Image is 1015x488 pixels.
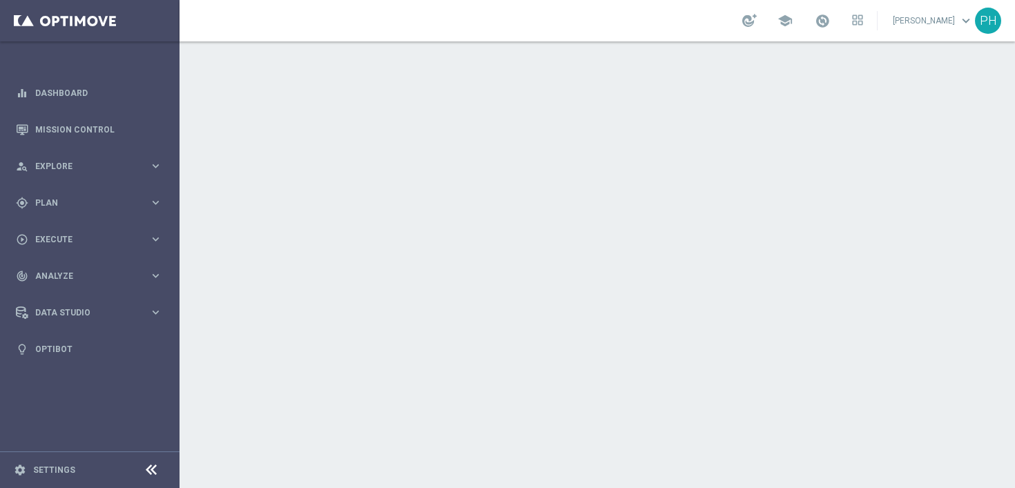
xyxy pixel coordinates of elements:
[35,75,162,111] a: Dashboard
[16,270,28,282] i: track_changes
[975,8,1001,34] div: PH
[35,199,149,207] span: Plan
[958,13,974,28] span: keyboard_arrow_down
[149,269,162,282] i: keyboard_arrow_right
[16,75,162,111] div: Dashboard
[15,271,163,282] button: track_changes Analyze keyboard_arrow_right
[777,13,793,28] span: school
[16,233,28,246] i: play_circle_outline
[149,306,162,319] i: keyboard_arrow_right
[16,87,28,99] i: equalizer
[891,10,975,31] a: [PERSON_NAME]keyboard_arrow_down
[35,309,149,317] span: Data Studio
[15,88,163,99] button: equalizer Dashboard
[15,344,163,355] button: lightbulb Optibot
[16,233,149,246] div: Execute
[15,307,163,318] button: Data Studio keyboard_arrow_right
[15,234,163,245] button: play_circle_outline Execute keyboard_arrow_right
[16,343,28,355] i: lightbulb
[16,197,149,209] div: Plan
[35,331,162,367] a: Optibot
[33,466,75,474] a: Settings
[15,197,163,208] button: gps_fixed Plan keyboard_arrow_right
[16,160,149,173] div: Explore
[15,161,163,172] button: person_search Explore keyboard_arrow_right
[16,197,28,209] i: gps_fixed
[149,196,162,209] i: keyboard_arrow_right
[15,124,163,135] button: Mission Control
[16,160,28,173] i: person_search
[16,331,162,367] div: Optibot
[35,272,149,280] span: Analyze
[14,464,26,476] i: settings
[35,235,149,244] span: Execute
[149,233,162,246] i: keyboard_arrow_right
[16,111,162,148] div: Mission Control
[16,306,149,319] div: Data Studio
[35,162,149,170] span: Explore
[16,270,149,282] div: Analyze
[35,111,162,148] a: Mission Control
[149,159,162,173] i: keyboard_arrow_right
